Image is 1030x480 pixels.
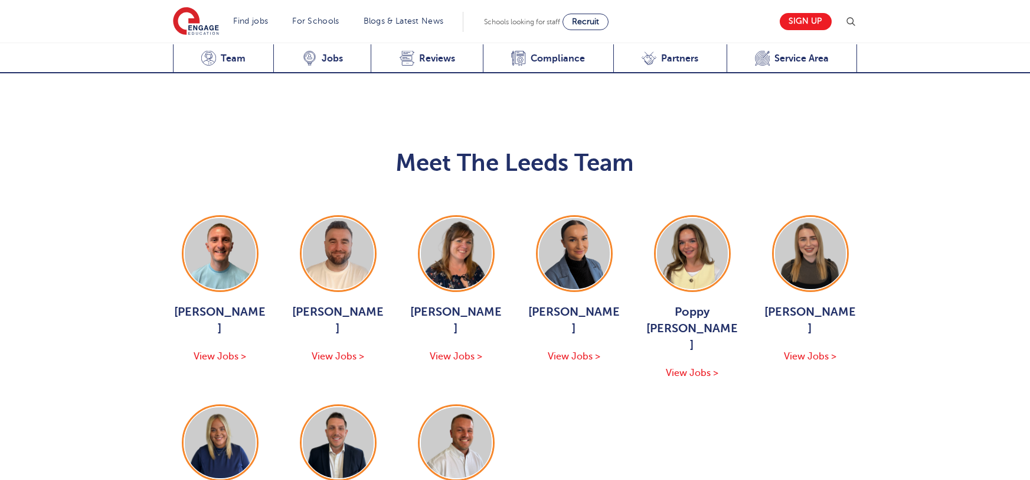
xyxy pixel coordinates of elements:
[409,215,503,364] a: [PERSON_NAME] View Jobs >
[185,218,256,289] img: George Dignam
[572,17,599,26] span: Recruit
[291,304,385,337] span: [PERSON_NAME]
[483,44,613,73] a: Compliance
[419,53,455,64] span: Reviews
[661,53,698,64] span: Partners
[539,218,610,289] img: Holly Johnson
[194,351,246,362] span: View Jobs >
[484,18,560,26] span: Schools looking for staff
[409,304,503,337] span: [PERSON_NAME]
[645,215,740,381] a: Poppy [PERSON_NAME] View Jobs >
[364,17,444,25] a: Blogs & Latest News
[312,351,364,362] span: View Jobs >
[173,215,267,364] a: [PERSON_NAME] View Jobs >
[774,53,829,64] span: Service Area
[763,304,858,337] span: [PERSON_NAME]
[763,215,858,364] a: [PERSON_NAME] View Jobs >
[221,53,246,64] span: Team
[430,351,482,362] span: View Jobs >
[421,407,492,478] img: Liam Ffrench
[775,218,846,289] img: Layla McCosker
[371,44,483,73] a: Reviews
[527,304,622,337] span: [PERSON_NAME]
[563,14,609,30] a: Recruit
[303,218,374,289] img: Chris Rushton
[291,215,385,364] a: [PERSON_NAME] View Jobs >
[234,17,269,25] a: Find jobs
[527,215,622,364] a: [PERSON_NAME] View Jobs >
[666,368,718,378] span: View Jobs >
[173,149,858,177] h2: Meet The Leeds Team
[303,407,374,478] img: Declan Goodman
[185,407,256,478] img: Hannah Day
[727,44,858,73] a: Service Area
[645,304,740,353] span: Poppy [PERSON_NAME]
[531,53,585,64] span: Compliance
[780,13,832,30] a: Sign up
[273,44,371,73] a: Jobs
[322,53,343,64] span: Jobs
[613,44,727,73] a: Partners
[292,17,339,25] a: For Schools
[657,218,728,289] img: Poppy Burnside
[421,218,492,289] img: Joanne Wright
[548,351,600,362] span: View Jobs >
[173,304,267,337] span: [PERSON_NAME]
[173,7,219,37] img: Engage Education
[173,44,274,73] a: Team
[784,351,836,362] span: View Jobs >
